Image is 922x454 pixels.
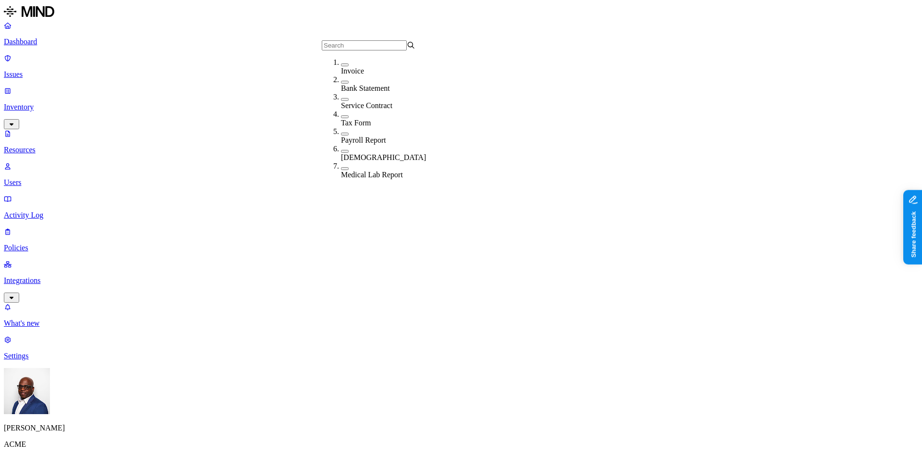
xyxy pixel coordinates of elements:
p: Policies [4,244,918,252]
p: Dashboard [4,37,918,46]
a: What's new [4,303,918,328]
a: MIND [4,4,918,21]
p: Integrations [4,276,918,285]
p: ACME [4,440,918,449]
img: Gregory Thomas [4,368,50,414]
p: Inventory [4,103,918,111]
p: Issues [4,70,918,79]
a: Inventory [4,86,918,128]
div: Bank Statement [341,84,435,93]
a: Users [4,162,918,187]
a: Integrations [4,260,918,301]
div: Payroll Report [341,136,435,145]
a: Resources [4,129,918,154]
div: Invoice [341,67,435,75]
div: [DEMOGRAPHIC_DATA] [341,153,435,162]
a: Issues [4,54,918,79]
p: Users [4,178,918,187]
input: Search [322,40,407,50]
div: Medical Lab Report [341,171,435,179]
a: Policies [4,227,918,252]
img: MIND [4,4,54,19]
a: Activity Log [4,195,918,220]
div: Tax Form [341,119,435,127]
a: Dashboard [4,21,918,46]
p: What's new [4,319,918,328]
a: Settings [4,335,918,360]
p: Activity Log [4,211,918,220]
div: Service Contract [341,101,435,110]
p: Resources [4,146,918,154]
p: Settings [4,352,918,360]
